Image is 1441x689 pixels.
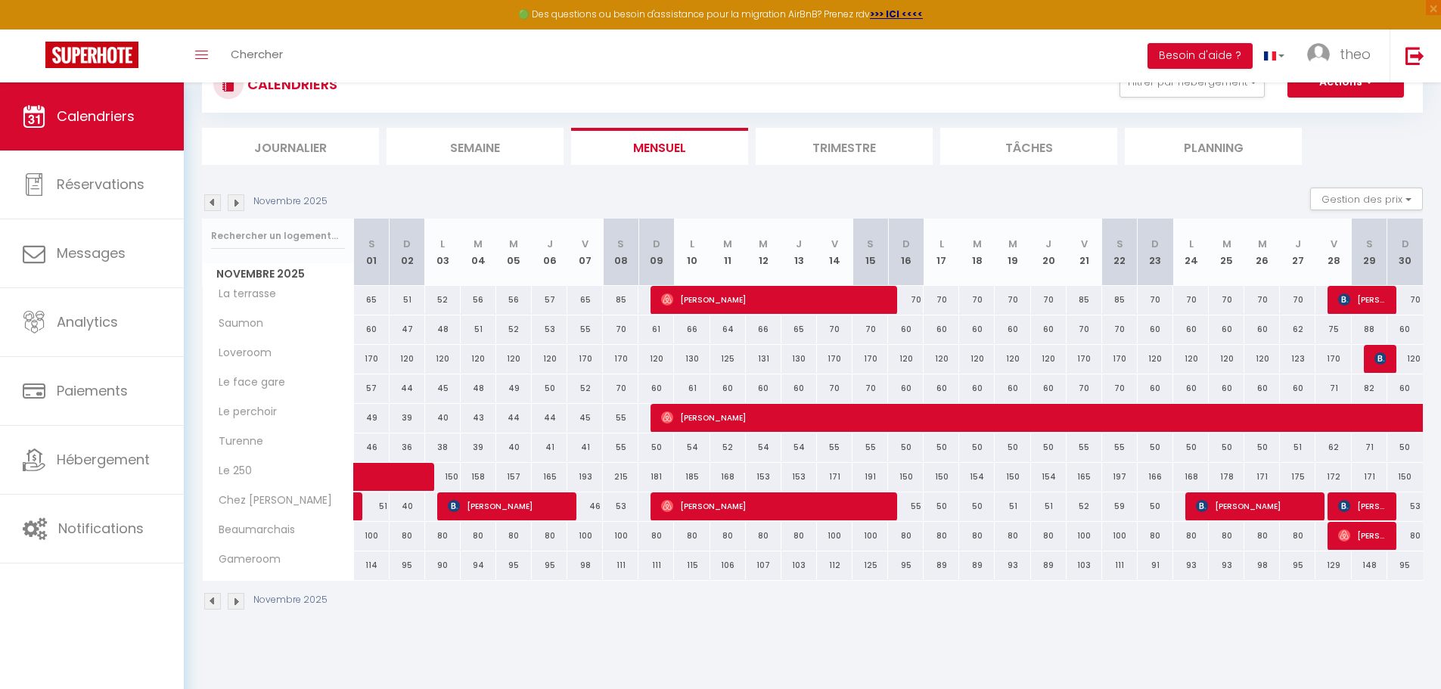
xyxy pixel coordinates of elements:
abbr: V [1081,237,1088,251]
button: Besoin d'aide ? [1148,43,1253,69]
div: 50 [1387,433,1423,461]
div: 150 [1387,463,1423,491]
div: 52 [425,286,461,314]
div: 43 [461,404,496,432]
div: 170 [817,345,852,373]
th: 25 [1209,219,1244,286]
span: La terrasse [205,286,280,303]
div: 49 [496,374,532,402]
div: 60 [959,315,995,343]
div: 52 [496,315,532,343]
div: 55 [1067,433,1102,461]
abbr: V [831,237,838,251]
div: 191 [852,463,888,491]
div: 39 [390,404,425,432]
div: 41 [532,433,567,461]
div: 120 [959,345,995,373]
div: 70 [888,286,924,314]
div: 85 [603,286,638,314]
abbr: D [902,237,910,251]
abbr: D [403,237,411,251]
div: 53 [532,315,567,343]
div: 157 [496,463,532,491]
div: 165 [1067,463,1102,491]
div: 70 [1244,286,1280,314]
a: Chercher [219,29,294,82]
th: 04 [461,219,496,286]
div: 50 [1244,433,1280,461]
div: 48 [425,315,461,343]
div: 60 [1387,315,1423,343]
div: 70 [1173,286,1209,314]
th: 23 [1138,219,1173,286]
div: 50 [995,433,1030,461]
li: Planning [1125,128,1302,165]
th: 03 [425,219,461,286]
div: 80 [425,522,461,550]
th: 15 [852,219,888,286]
div: 170 [603,345,638,373]
div: 171 [817,463,852,491]
div: 52 [567,374,603,402]
div: 51 [354,492,390,520]
th: 27 [1280,219,1315,286]
abbr: J [1045,237,1051,251]
div: 154 [1031,463,1067,491]
div: 120 [995,345,1030,373]
div: 40 [390,492,425,520]
li: Journalier [202,128,379,165]
div: 82 [1352,374,1387,402]
li: Semaine [387,128,564,165]
span: Réservations [57,175,144,194]
img: logout [1405,46,1424,65]
div: 172 [1315,463,1351,491]
div: 150 [888,463,924,491]
abbr: S [1116,237,1123,251]
div: 57 [532,286,567,314]
span: [PERSON_NAME] [1196,492,1315,520]
abbr: J [547,237,553,251]
img: Super Booking [45,42,138,68]
th: 05 [496,219,532,286]
div: 50 [1138,433,1173,461]
abbr: M [759,237,768,251]
div: 52 [710,433,746,461]
div: 170 [567,345,603,373]
div: 70 [959,286,995,314]
div: 46 [567,492,603,520]
div: 120 [1173,345,1209,373]
div: 50 [959,433,995,461]
div: 65 [781,315,817,343]
th: 11 [710,219,746,286]
div: 62 [1280,315,1315,343]
abbr: V [582,237,589,251]
span: Loveroom [205,345,275,362]
div: 55 [852,433,888,461]
span: Paiements [57,381,128,400]
abbr: M [973,237,982,251]
div: 70 [1280,286,1315,314]
strong: >>> ICI <<<< [870,8,923,20]
div: 120 [425,345,461,373]
div: 120 [1244,345,1280,373]
div: 193 [567,463,603,491]
div: 55 [888,492,924,520]
div: 70 [924,286,959,314]
span: Novembre 2025 [203,263,353,285]
div: 60 [888,315,924,343]
div: 50 [888,433,924,461]
div: 168 [1173,463,1209,491]
abbr: M [1222,237,1231,251]
abbr: S [1366,237,1373,251]
div: 170 [1102,345,1138,373]
th: 13 [781,219,817,286]
abbr: M [1008,237,1017,251]
p: Novembre 2025 [253,194,328,209]
th: 29 [1352,219,1387,286]
span: Chez [PERSON_NAME] [205,492,336,509]
div: 60 [1173,315,1209,343]
div: 60 [710,374,746,402]
span: Le 250 [205,463,262,480]
div: 51 [1280,433,1315,461]
div: 65 [567,286,603,314]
